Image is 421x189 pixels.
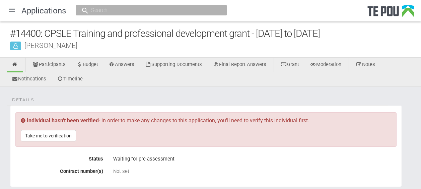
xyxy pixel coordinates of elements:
a: Supporting Documents [140,58,207,72]
a: Answers [104,58,140,72]
a: Moderation [305,58,346,72]
input: Search [89,7,207,14]
a: Take me to verification [21,130,76,141]
div: Waiting for pre-assessment [113,153,397,165]
div: - in order to make any changes to this application, you'll need to verify this individual first. [15,112,397,147]
label: Status [10,153,108,162]
a: Notifications [7,72,51,87]
div: [PERSON_NAME] [10,42,421,49]
div: Not set [113,168,397,174]
label: Contract number(s) [10,166,108,174]
a: Participants [27,58,71,72]
span: Details [12,97,34,103]
a: Final Report Answers [208,58,271,72]
a: Grant [276,58,304,72]
a: Budget [71,58,103,72]
div: #14400: CPSLE Training and professional development grant - [DATE] to [DATE] [10,26,421,41]
b: Individual hasn't been verified [27,117,99,124]
a: Notes [351,58,380,72]
a: Timeline [52,72,88,87]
